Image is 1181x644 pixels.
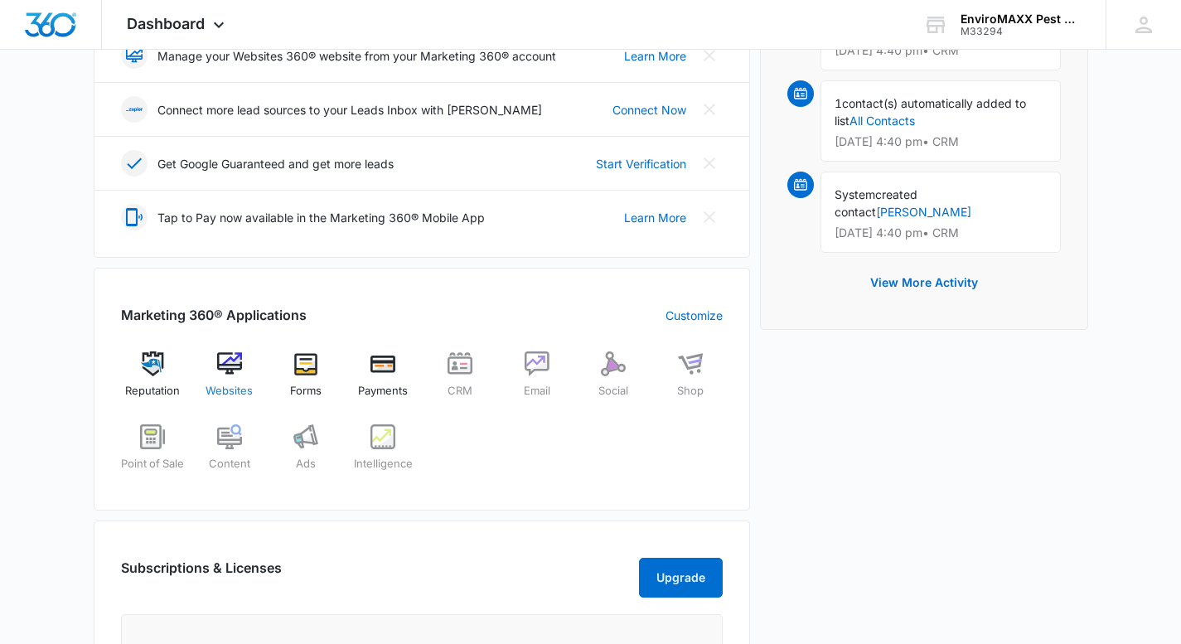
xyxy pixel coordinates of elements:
div: account id [961,26,1082,37]
button: Close [696,96,723,123]
a: Content [197,424,261,484]
p: Connect more lead sources to your Leads Inbox with [PERSON_NAME] [157,101,542,119]
a: Ads [274,424,338,484]
span: Dashboard [127,15,205,32]
a: Reputation [121,351,185,411]
a: Customize [666,307,723,324]
p: [DATE] 4:40 pm • CRM [835,227,1047,239]
span: Ads [296,456,316,472]
a: Websites [197,351,261,411]
span: System [835,187,875,201]
p: Manage your Websites 360® website from your Marketing 360® account [157,47,556,65]
span: Websites [206,383,253,399]
h2: Subscriptions & Licenses [121,558,282,591]
a: CRM [428,351,492,411]
span: Payments [358,383,408,399]
a: Point of Sale [121,424,185,484]
a: Forms [274,351,338,411]
span: Shop [677,383,704,399]
a: Payments [351,351,415,411]
span: Forms [290,383,322,399]
span: created contact [835,187,917,219]
button: Upgrade [639,558,723,598]
span: Reputation [125,383,180,399]
span: Content [209,456,250,472]
p: Tap to Pay now available in the Marketing 360® Mobile App [157,209,485,226]
h2: Marketing 360® Applications [121,305,307,325]
p: [DATE] 4:40 pm • CRM [835,45,1047,56]
p: [DATE] 4:40 pm • CRM [835,136,1047,148]
span: 1 [835,96,842,110]
a: [PERSON_NAME] [876,205,971,219]
div: account name [961,12,1082,26]
a: Connect Now [612,101,686,119]
a: All Contacts [849,114,915,128]
a: Learn More [624,209,686,226]
span: CRM [448,383,472,399]
a: Social [582,351,646,411]
a: Learn More [624,47,686,65]
span: Point of Sale [121,456,184,472]
button: Close [696,42,723,69]
p: Get Google Guaranteed and get more leads [157,155,394,172]
a: Shop [659,351,723,411]
a: Start Verification [596,155,686,172]
button: Close [696,204,723,230]
a: Intelligence [351,424,415,484]
span: Intelligence [354,456,413,472]
button: Close [696,150,723,177]
a: Email [505,351,569,411]
span: Email [524,383,550,399]
span: contact(s) automatically added to list [835,96,1026,128]
span: Social [598,383,628,399]
button: View More Activity [854,263,995,303]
